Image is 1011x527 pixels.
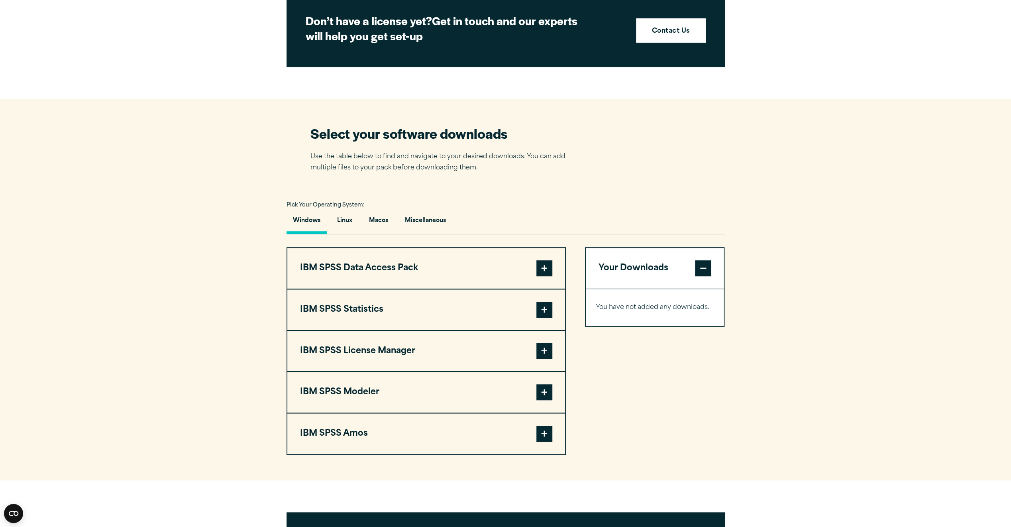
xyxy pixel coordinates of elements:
[287,211,327,234] button: Windows
[310,124,577,142] h2: Select your software downloads
[287,248,565,289] button: IBM SPSS Data Access Pack
[363,211,395,234] button: Macos
[399,211,452,234] button: Miscellaneous
[310,151,577,174] p: Use the table below to find and navigate to your desired downloads. You can add multiple files to...
[586,248,724,289] button: Your Downloads
[306,12,432,28] strong: Don’t have a license yet?
[4,504,23,523] button: Open CMP widget
[306,13,585,43] h2: Get in touch and our experts will help you get set-up
[586,289,724,326] div: Your Downloads
[287,289,565,330] button: IBM SPSS Statistics
[287,413,565,454] button: IBM SPSS Amos
[287,203,365,208] span: Pick Your Operating System:
[596,302,714,313] p: You have not added any downloads.
[636,18,706,43] a: Contact Us
[287,372,565,413] button: IBM SPSS Modeler
[652,26,690,37] strong: Contact Us
[331,211,359,234] button: Linux
[287,331,565,372] button: IBM SPSS License Manager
